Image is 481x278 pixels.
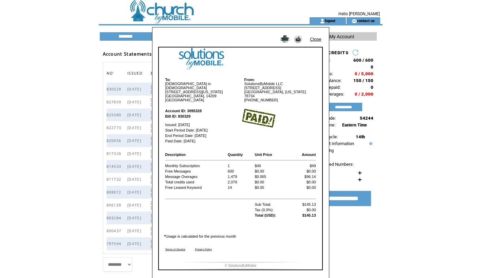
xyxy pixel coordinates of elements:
font: © SolutionsByMobile [225,264,256,267]
a: Send it to my email [294,40,302,44]
td: $0.065 [254,174,291,179]
td: $0.00 [254,169,291,174]
td: Total credits used [165,180,227,184]
img: paid image [241,109,275,127]
a: Close [310,37,321,42]
td: Paid Date: [DATE] [165,139,240,143]
td: $0.00 [254,180,291,184]
td: $0.00 [292,169,316,174]
td: Start Period Date: [DATE] [165,128,240,133]
img: Send it to my email [294,35,302,43]
td: 1,479 [227,174,254,179]
td: 1 [227,163,254,168]
b: $145.13 [302,213,316,217]
b: Total (USD): [255,213,276,217]
td: Message Overages [165,174,227,179]
td: 2,079 [227,180,254,184]
td: [DEMOGRAPHIC_DATA] in [DEMOGRAPHIC_DATA] [STREET_ADDRESS][US_STATE] [GEOGRAPHIC_DATA], 14209 [GEO... [165,77,240,102]
a: Privacy Policy [195,248,212,251]
b: Description [165,153,186,157]
b: Account ID: 3095328 [165,109,202,113]
td: $0.00 [254,185,291,190]
b: To: [165,78,171,82]
img: footer bottom image [159,269,322,270]
td: Tax (0.0%): [254,207,291,212]
img: Print it [280,35,290,43]
td: Free Leased Keyword [165,185,227,190]
td: Free Messages [165,169,227,174]
td: $0.00 [292,185,316,190]
font: Usage is calculated for the previous month [164,234,236,238]
img: logo image [159,47,322,70]
td: Sub Total: [254,202,291,207]
td: 600 [227,169,254,174]
td: Monthly Subscription [165,163,227,168]
img: footer image [159,262,322,263]
td: Issued: [DATE] [165,119,240,127]
b: Quantity [228,153,243,157]
td: $0.00 [292,180,316,184]
td: $96.14 [292,174,316,179]
b: Unit Price [255,153,272,157]
td: $49 [254,163,291,168]
b: Bill ID: 830329 [165,114,191,118]
b: From: [244,78,255,82]
td: End Period Date: [DATE] [165,133,240,138]
td: SolutionsByMobile LLC [STREET_ADDRESS] [GEOGRAPHIC_DATA], [US_STATE] 78734 [PHONE_NUMBER] [241,77,316,102]
td: 14 [227,185,254,190]
td: $49 [292,163,316,168]
td: $0.00 [292,207,316,212]
b: Amount [302,153,316,157]
a: Terms of Service [165,248,186,251]
td: $145.13 [292,202,316,207]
